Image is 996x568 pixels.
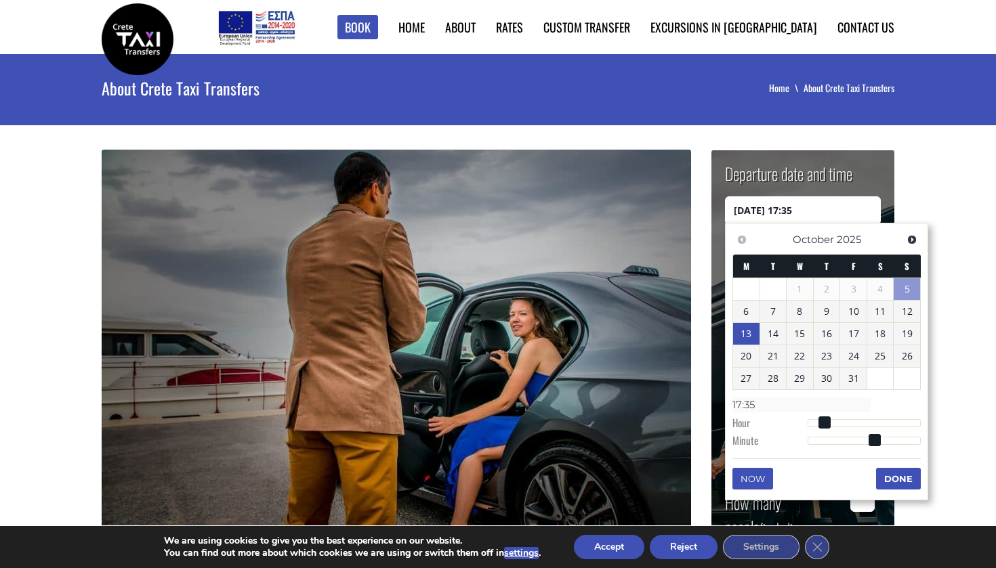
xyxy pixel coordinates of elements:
span: October [793,233,834,246]
span: Wednesday [797,259,803,273]
a: 12 [894,301,920,322]
a: 28 [760,368,787,389]
li: About Crete Taxi Transfers [804,81,894,95]
button: settings [504,547,539,559]
a: Home [769,81,804,95]
a: 27 [733,368,760,389]
p: You can find out more about which cookies we are using or switch them off in . [164,547,541,559]
span: Sunday [905,259,909,273]
a: 17 [840,323,867,345]
button: Done [876,468,921,489]
span: 2 [814,278,840,300]
span: Friday [852,259,856,273]
span: 4 [867,278,894,300]
a: 21 [760,345,787,367]
span: Next [907,234,917,245]
a: 29 [787,368,813,389]
span: 2025 [837,233,861,246]
a: Rates [496,18,523,36]
a: 7 [760,301,787,322]
span: Previous [736,234,747,245]
a: 10 [840,301,867,322]
button: Now [732,468,773,489]
a: 8 [787,301,813,322]
p: We are using cookies to give you the best experience on our website. [164,535,541,547]
a: Contact us [837,18,894,36]
small: (including children) [725,518,804,563]
a: 23 [814,345,840,367]
button: Reject [650,535,718,559]
a: 20 [733,345,760,367]
a: 31 [840,368,867,389]
a: 11 [867,301,894,322]
span: Saturday [878,259,883,273]
span: Tuesday [771,259,775,273]
a: 18 [867,323,894,345]
a: 5 [894,278,920,300]
a: Crete Taxi Transfers | No1 Reliable Crete Taxi Transfers | Crete Taxi Transfers [102,30,173,45]
a: Custom Transfer [543,18,630,36]
a: Previous [732,230,751,248]
a: 30 [814,368,840,389]
a: 22 [787,345,813,367]
a: 9 [814,301,840,322]
a: 16 [814,323,840,345]
a: 24 [840,345,867,367]
span: Thursday [825,259,829,273]
button: Close GDPR Cookie Banner [805,535,829,559]
a: 25 [867,345,894,367]
span: 3 [840,278,867,300]
span: Monday [743,259,749,273]
img: Crete Taxi Transfers | No1 Reliable Crete Taxi Transfers | Crete Taxi Transfers [102,3,173,75]
a: Home [398,18,425,36]
h1: About Crete Taxi Transfers [102,54,543,122]
a: 6 [733,301,760,322]
dt: Minute [732,433,808,451]
a: 15 [787,323,813,345]
a: Next [902,230,921,248]
a: 19 [894,323,920,345]
a: 13 [733,323,760,345]
label: Departure date and time [725,162,852,196]
a: Excursions in [GEOGRAPHIC_DATA] [650,18,817,36]
a: 14 [760,323,787,345]
a: Book [337,15,378,40]
span: 1 [787,278,813,300]
dt: Hour [732,416,808,433]
img: e-bannersEUERDF180X90.jpg [216,7,297,47]
button: Accept [574,535,644,559]
a: 26 [894,345,920,367]
a: About [445,18,476,36]
button: Settings [723,535,800,559]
